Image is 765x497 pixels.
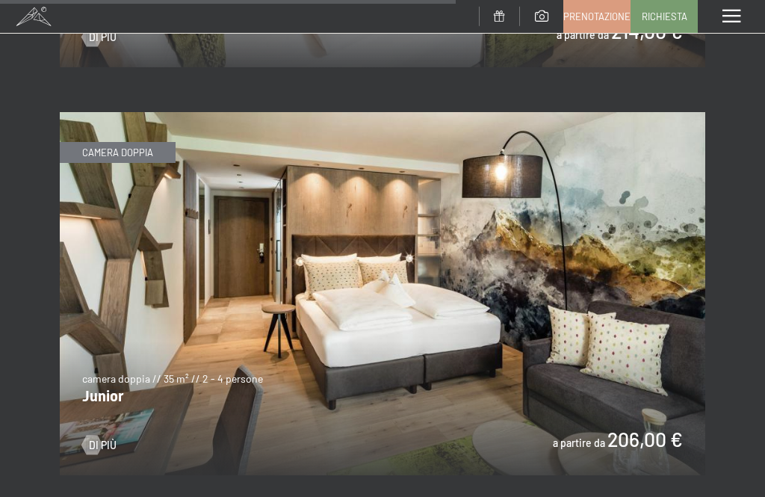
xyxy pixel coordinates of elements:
[564,1,630,32] a: Prenotazione
[631,1,697,32] a: Richiesta
[642,10,687,23] span: Richiesta
[89,438,117,453] span: Di più
[60,113,705,122] a: Junior
[60,112,705,475] img: Junior
[89,30,117,45] span: Di più
[82,30,117,45] a: Di più
[82,438,117,453] a: Di più
[563,10,631,23] span: Prenotazione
